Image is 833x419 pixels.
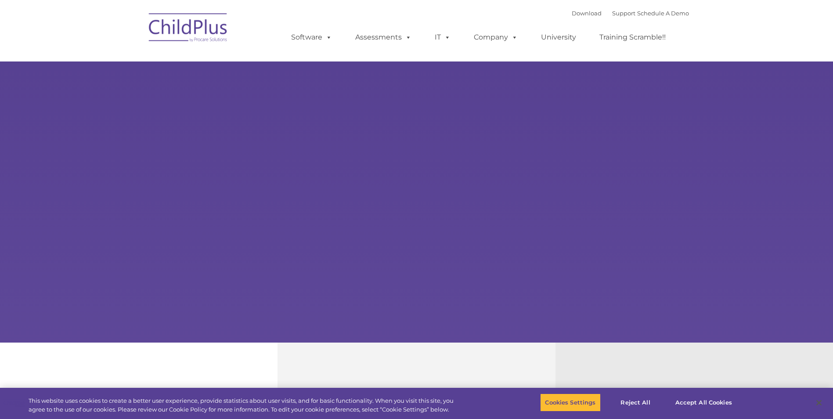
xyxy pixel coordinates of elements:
a: Company [465,29,526,46]
a: Download [572,10,602,17]
button: Accept All Cookies [671,394,737,412]
button: Reject All [608,394,663,412]
button: Close [809,393,829,412]
a: Schedule A Demo [637,10,689,17]
a: Support [612,10,635,17]
font: | [572,10,689,17]
a: University [532,29,585,46]
a: Assessments [346,29,420,46]
img: ChildPlus by Procare Solutions [144,7,232,51]
button: Cookies Settings [540,394,600,412]
div: This website uses cookies to create a better user experience, provide statistics about user visit... [29,397,458,414]
a: IT [426,29,459,46]
a: Training Scramble!! [591,29,674,46]
a: Software [282,29,341,46]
